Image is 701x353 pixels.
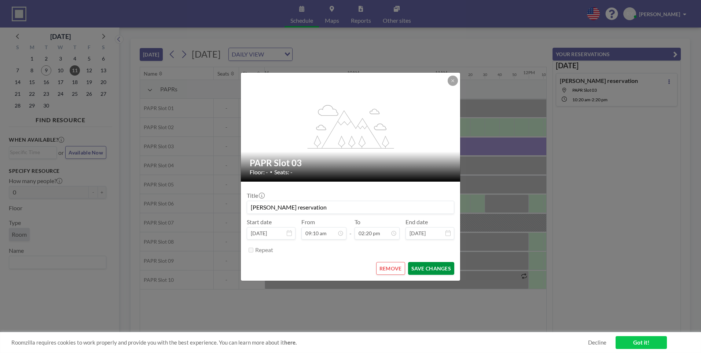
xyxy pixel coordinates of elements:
a: Got it! [616,336,667,349]
span: Roomzilla requires cookies to work properly and provide you with the best experience. You can lea... [11,339,588,346]
span: Seats: - [274,168,293,176]
label: To [355,218,360,226]
a: Decline [588,339,606,346]
label: End date [405,218,428,226]
button: SAVE CHANGES [408,262,454,275]
span: - [349,221,352,237]
h2: PAPR Slot 03 [250,157,452,168]
g: flex-grow: 1.2; [308,104,394,148]
label: From [301,218,315,226]
label: Title [247,192,264,199]
button: REMOVE [376,262,405,275]
label: Repeat [255,246,273,254]
a: here. [284,339,297,346]
label: Start date [247,218,272,226]
span: Floor: - [250,168,268,176]
input: (No title) [247,201,454,214]
span: • [270,169,272,175]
